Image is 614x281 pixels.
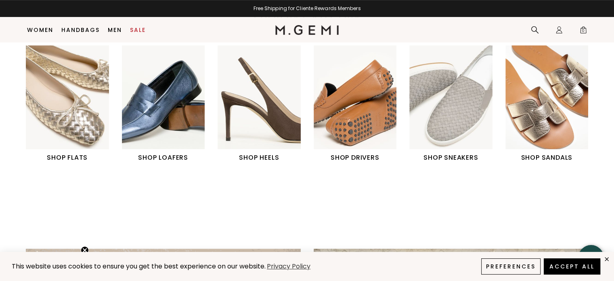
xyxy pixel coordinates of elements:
[409,153,492,163] h1: SHOP SNEAKERS
[544,258,600,275] button: Accept All
[218,45,314,163] div: 3 / 6
[604,256,610,262] div: close
[505,45,589,163] a: SHOP SANDALS
[314,45,397,163] a: SHOP DRIVERS
[266,262,312,272] a: Privacy Policy (opens in a new tab)
[27,27,53,33] a: Women
[409,45,492,163] a: SHOP SNEAKERS
[26,153,109,163] h1: SHOP FLATS
[26,45,122,163] div: 1 / 6
[218,153,301,163] h1: SHOP HEELS
[314,153,397,163] h1: SHOP DRIVERS
[505,45,601,163] div: 6 / 6
[12,262,266,271] span: This website uses cookies to ensure you get the best experience on our website.
[122,45,205,163] a: SHOP LOAFERS
[26,45,109,163] a: SHOP FLATS
[481,258,541,275] button: Preferences
[409,45,505,163] div: 5 / 6
[61,27,100,33] a: Handbags
[218,45,301,163] a: SHOP HEELS
[579,27,587,36] span: 0
[122,153,205,163] h1: SHOP LOAFERS
[108,27,122,33] a: Men
[122,45,218,163] div: 2 / 6
[505,153,589,163] h1: SHOP SANDALS
[81,246,89,254] button: Close teaser
[275,25,339,35] img: M.Gemi
[130,27,146,33] a: Sale
[314,45,410,163] div: 4 / 6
